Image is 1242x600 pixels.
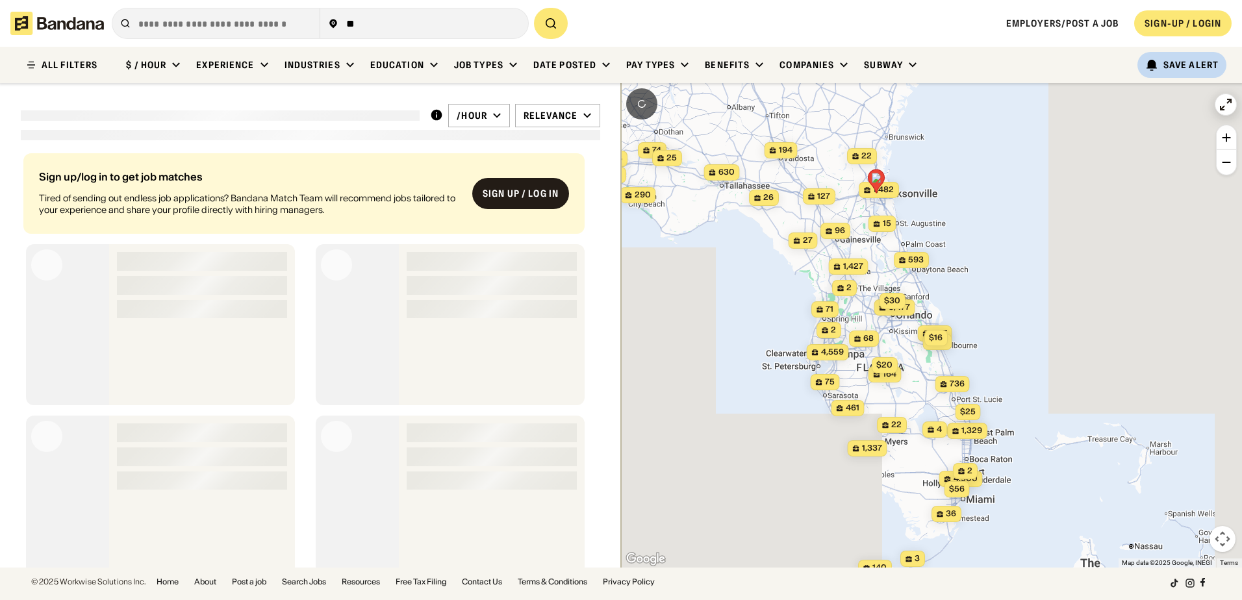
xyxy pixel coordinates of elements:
[635,190,651,201] span: 290
[960,406,976,416] span: $25
[342,578,380,586] a: Resources
[282,578,326,586] a: Search Jobs
[863,333,874,344] span: 68
[21,148,600,568] div: grid
[876,360,893,369] span: $20
[883,218,891,229] span: 15
[817,191,830,202] span: 127
[803,235,813,246] span: 27
[518,578,587,586] a: Terms & Conditions
[454,59,503,71] div: Job Types
[524,110,577,121] div: Relevance
[194,578,216,586] a: About
[915,553,920,564] span: 3
[825,377,835,388] span: 75
[370,59,424,71] div: Education
[821,347,844,358] span: 4,559
[864,59,903,71] div: Subway
[1006,18,1119,29] a: Employers/Post a job
[1145,18,1221,29] div: SIGN-UP / LOGIN
[779,145,792,156] span: 194
[285,59,340,71] div: Industries
[891,419,902,431] span: 22
[872,562,887,573] span: 140
[1210,526,1236,552] button: Map camera controls
[967,466,972,477] span: 2
[831,325,836,336] span: 2
[843,261,863,272] span: 1,427
[603,578,655,586] a: Privacy Policy
[1163,59,1219,71] div: Save Alert
[961,425,982,436] span: 1,329
[705,59,750,71] div: Benefits
[31,578,146,586] div: © 2025 Workwise Solutions Inc.
[624,551,667,568] img: Google
[533,59,596,71] div: Date Posted
[929,332,943,342] span: $16
[883,369,896,380] span: 164
[1122,559,1212,566] span: Map data ©2025 Google, INEGI
[39,192,462,216] div: Tired of sending out endless job applications? Bandana Match Team will recommend jobs tailored to...
[10,12,104,35] img: Bandana logotype
[937,424,942,435] span: 4
[763,192,774,203] span: 26
[396,578,446,586] a: Free Tax Filing
[666,153,677,164] span: 25
[932,328,947,339] span: 447
[626,59,675,71] div: Pay Types
[157,578,179,586] a: Home
[826,304,833,315] span: 71
[846,403,859,414] span: 461
[232,578,266,586] a: Post a job
[950,379,965,390] span: 736
[835,225,845,236] span: 96
[624,551,667,568] a: Open this area in Google Maps (opens a new window)
[457,110,487,121] div: /hour
[908,255,924,266] span: 593
[946,508,956,519] span: 36
[126,59,166,71] div: $ / hour
[196,59,254,71] div: Experience
[462,578,502,586] a: Contact Us
[884,295,900,305] span: $30
[483,188,559,199] div: Sign up / Log in
[39,171,462,182] div: Sign up/log in to get job matches
[949,484,965,494] span: $56
[42,60,97,69] div: ALL FILTERS
[779,59,834,71] div: Companies
[652,145,661,156] span: 74
[862,443,882,454] span: 1,337
[1220,559,1238,566] a: Terms (opens in new tab)
[846,282,852,294] span: 2
[718,167,735,178] span: 630
[861,151,872,162] span: 22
